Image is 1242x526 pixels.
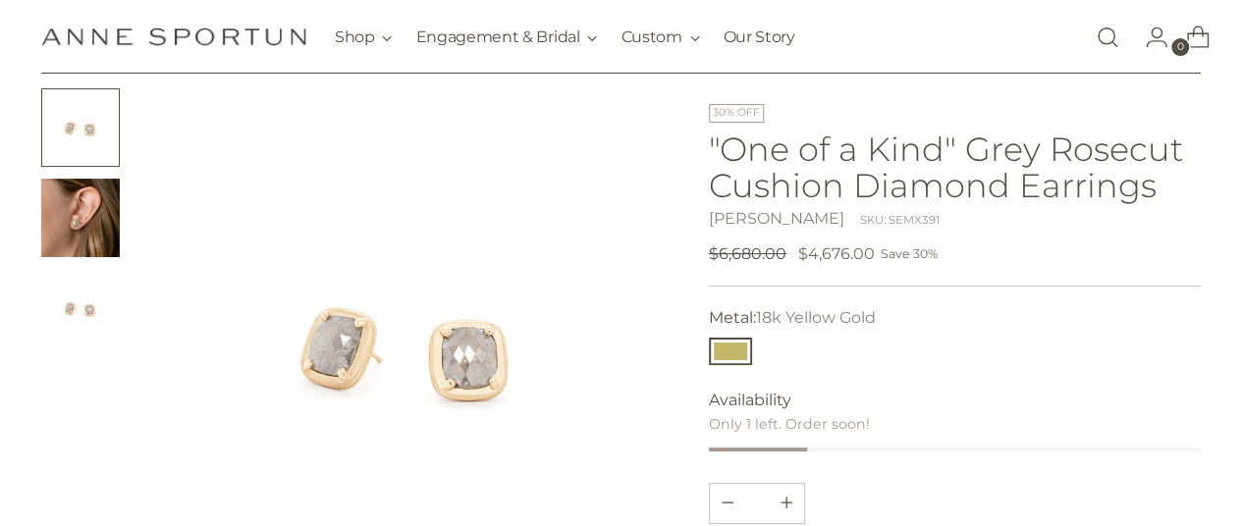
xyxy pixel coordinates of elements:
span: 18k Yellow Gold [756,308,876,327]
button: 18k Yellow Gold [709,338,752,365]
button: Custom [621,16,699,59]
button: Add product quantity [710,484,745,523]
span: Only 1 left. Order soon! [709,415,870,433]
a: Go to the account page [1129,18,1168,57]
h1: "One of a Kind" Grey Rosecut Cushion Diamond Earrings [709,131,1202,203]
button: Shop [335,16,393,59]
button: Engagement & Bridal [415,16,597,59]
a: [PERSON_NAME] [709,209,844,228]
button: Subtract product quantity [769,484,804,523]
span: $4,676.00 [798,242,875,266]
input: Product quantity [733,484,781,523]
label: Metal: [709,306,876,330]
button: Change image to image 1 [41,88,120,167]
span: Save 30% [881,242,938,265]
a: Open cart modal [1170,18,1210,57]
button: Change image to image 3 [41,269,120,347]
a: Anne Sportun Fine Jewellery [41,27,306,46]
s: $6,680.00 [709,242,786,266]
div: SKU: SEMX391 [860,212,940,229]
span: Availability [709,389,791,412]
a: Open search modal [1088,18,1127,57]
span: 0 [1171,38,1189,56]
a: Our Story [724,16,795,59]
button: Change image to image 2 [41,179,120,257]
